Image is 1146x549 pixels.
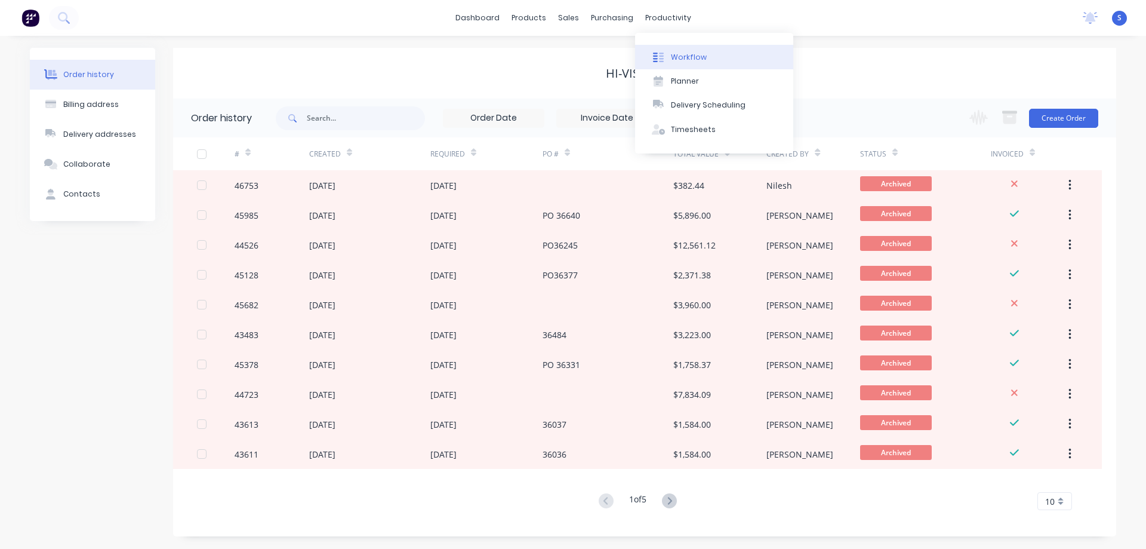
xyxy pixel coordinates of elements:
[673,209,711,222] div: $5,896.00
[63,69,114,80] div: Order history
[430,179,457,192] div: [DATE]
[673,418,711,431] div: $1,584.00
[766,329,833,341] div: [PERSON_NAME]
[30,179,155,209] button: Contacts
[991,137,1065,170] div: Invoiced
[235,269,258,281] div: 45128
[30,90,155,119] button: Billing address
[635,69,793,93] button: Planner
[766,209,833,222] div: [PERSON_NAME]
[543,149,559,160] div: PO #
[309,329,335,341] div: [DATE]
[63,99,119,110] div: Billing address
[635,45,793,69] button: Workflow
[671,124,716,135] div: Timesheets
[430,418,457,431] div: [DATE]
[309,418,335,431] div: [DATE]
[430,299,457,311] div: [DATE]
[1045,495,1055,508] span: 10
[543,448,566,461] div: 36036
[552,9,585,27] div: sales
[766,179,792,192] div: Nilesh
[860,236,932,251] span: Archived
[557,109,657,127] input: Invoice Date
[766,137,860,170] div: Created By
[430,137,543,170] div: Required
[860,415,932,430] span: Archived
[673,239,716,252] div: $12,561.12
[309,299,335,311] div: [DATE]
[235,299,258,311] div: 45682
[63,129,136,140] div: Delivery addresses
[235,329,258,341] div: 43483
[673,448,711,461] div: $1,584.00
[30,149,155,179] button: Collaborate
[30,60,155,90] button: Order history
[766,299,833,311] div: [PERSON_NAME]
[860,206,932,221] span: Archived
[21,9,39,27] img: Factory
[991,149,1024,160] div: Invoiced
[430,239,457,252] div: [DATE]
[673,269,711,281] div: $2,371.38
[235,239,258,252] div: 44526
[235,388,258,401] div: 44723
[543,418,566,431] div: 36037
[309,269,335,281] div: [DATE]
[63,189,100,200] div: Contacts
[860,266,932,281] span: Archived
[235,149,239,160] div: #
[309,179,335,192] div: [DATE]
[30,119,155,149] button: Delivery addresses
[430,329,457,341] div: [DATE]
[635,118,793,142] button: Timesheets
[543,209,580,222] div: PO 36640
[585,9,639,27] div: purchasing
[235,448,258,461] div: 43611
[309,448,335,461] div: [DATE]
[543,269,578,281] div: PO36377
[673,388,711,401] div: $7,834.09
[673,358,711,371] div: $1,758.37
[766,239,833,252] div: [PERSON_NAME]
[766,448,833,461] div: [PERSON_NAME]
[191,111,252,125] div: Order history
[1117,13,1122,23] span: S
[673,299,711,311] div: $3,960.00
[430,269,457,281] div: [DATE]
[543,329,566,341] div: 36484
[673,329,711,341] div: $3,223.00
[449,9,506,27] a: dashboard
[860,137,991,170] div: Status
[430,209,457,222] div: [DATE]
[860,176,932,191] span: Archived
[629,493,646,510] div: 1 of 5
[235,137,309,170] div: #
[860,296,932,311] span: Archived
[235,418,258,431] div: 43613
[309,209,335,222] div: [DATE]
[309,358,335,371] div: [DATE]
[430,358,457,371] div: [DATE]
[543,358,580,371] div: PO 36331
[1029,109,1098,128] button: Create Order
[235,179,258,192] div: 46753
[860,149,886,160] div: Status
[673,179,704,192] div: $382.44
[671,76,699,87] div: Planner
[671,52,707,63] div: Workflow
[443,109,544,127] input: Order Date
[639,9,697,27] div: productivity
[430,388,457,401] div: [DATE]
[766,418,833,431] div: [PERSON_NAME]
[766,269,833,281] div: [PERSON_NAME]
[543,239,578,252] div: PO36245
[635,93,793,117] button: Delivery Scheduling
[860,445,932,460] span: Archived
[430,149,465,160] div: Required
[671,100,745,111] div: Delivery Scheduling
[543,137,673,170] div: PO #
[766,358,833,371] div: [PERSON_NAME]
[506,9,552,27] div: products
[309,388,335,401] div: [DATE]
